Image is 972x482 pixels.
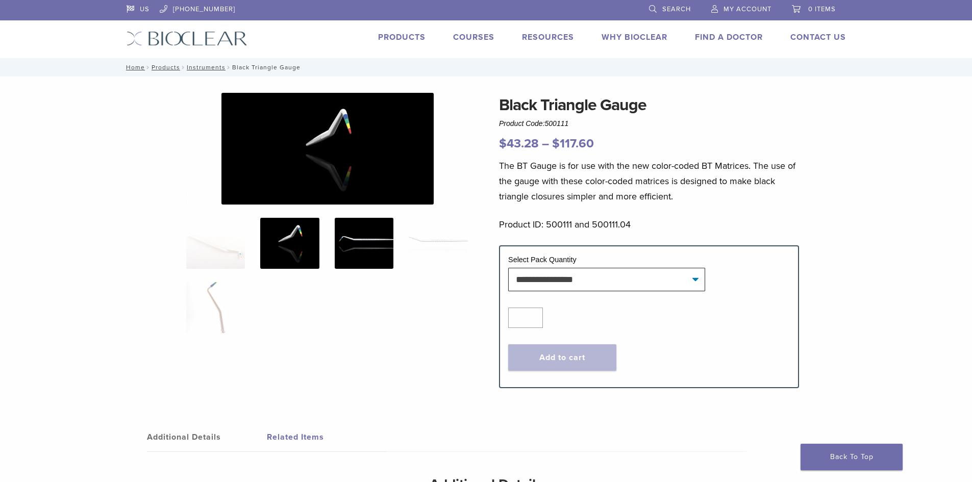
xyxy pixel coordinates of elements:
nav: Black Triangle Gauge [119,58,854,77]
a: Additional Details [147,423,267,451]
bdi: 117.60 [552,136,594,151]
a: Related Items [267,423,387,451]
a: Back To Top [801,444,903,470]
a: Products [152,64,180,71]
span: / [145,65,152,70]
a: Products [378,32,426,42]
span: $ [552,136,560,151]
img: Black Triangle Gauge - Image 4 [409,218,467,269]
p: The BT Gauge is for use with the new color-coded BT Matrices. The use of the gauge with these col... [499,158,799,204]
span: $ [499,136,507,151]
a: Why Bioclear [602,32,667,42]
img: Black Triangle Gauge - Image 2 [221,93,434,205]
button: Add to cart [508,344,616,371]
h1: Black Triangle Gauge [499,93,799,117]
label: Select Pack Quantity [508,256,577,264]
a: Instruments [187,64,226,71]
img: Black-Triangle-Gauge-1-324x324.jpg [186,218,245,269]
a: Find A Doctor [695,32,763,42]
span: – [542,136,549,151]
p: Product ID: 500111 and 500111.04 [499,217,799,232]
span: My Account [724,5,771,13]
img: Black Triangle Gauge - Image 2 [260,218,319,269]
img: Black Triangle Gauge - Image 5 [186,282,245,333]
span: Product Code: [499,119,568,128]
img: Black Triangle Gauge - Image 3 [335,218,393,269]
a: Resources [522,32,574,42]
span: 500111 [545,119,569,128]
a: Contact Us [790,32,846,42]
img: Bioclear [127,31,247,46]
a: Home [123,64,145,71]
bdi: 43.28 [499,136,539,151]
span: Search [662,5,691,13]
a: Courses [453,32,494,42]
span: / [180,65,187,70]
span: 0 items [808,5,836,13]
span: / [226,65,232,70]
